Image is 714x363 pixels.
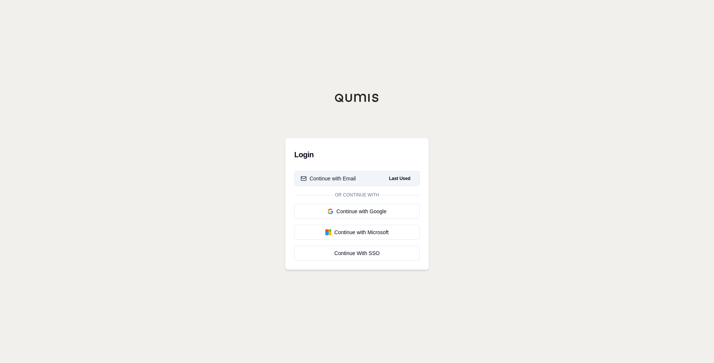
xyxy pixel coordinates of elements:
span: Last Used [386,174,413,183]
img: Qumis [335,93,379,102]
button: Continue with Google [294,204,420,219]
span: Or continue with [332,192,382,198]
button: Continue with EmailLast Used [294,171,420,186]
a: Continue With SSO [294,246,420,261]
h3: Login [294,147,420,162]
button: Continue with Microsoft [294,225,420,240]
div: Continue with Microsoft [301,229,413,236]
div: Continue with Email [301,175,356,182]
div: Continue with Google [301,208,413,215]
div: Continue With SSO [301,249,413,257]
